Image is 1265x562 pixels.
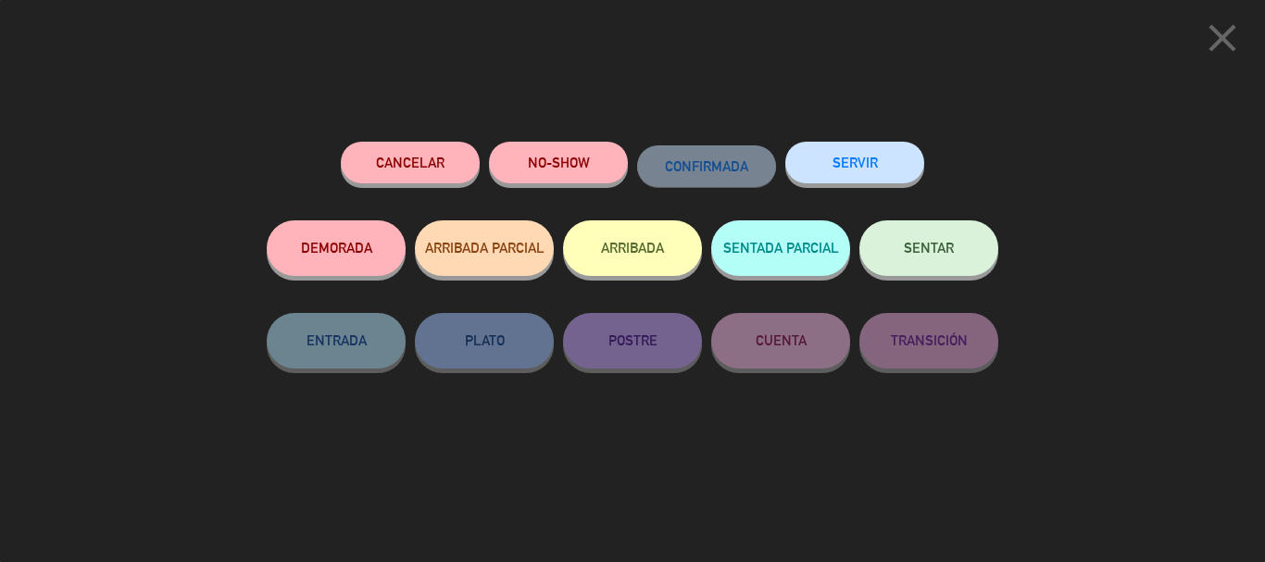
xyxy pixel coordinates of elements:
[904,240,954,256] span: SENTAR
[341,142,480,183] button: Cancelar
[785,142,924,183] button: SERVIR
[637,145,776,187] button: CONFIRMADA
[563,313,702,368] button: POSTRE
[665,158,748,174] span: CONFIRMADA
[563,220,702,276] button: ARRIBADA
[1194,14,1251,69] button: close
[267,313,406,368] button: ENTRADA
[415,220,554,276] button: ARRIBADA PARCIAL
[859,313,998,368] button: TRANSICIÓN
[1199,15,1246,61] i: close
[711,313,850,368] button: CUENTA
[415,313,554,368] button: PLATO
[859,220,998,276] button: SENTAR
[711,220,850,276] button: SENTADA PARCIAL
[489,142,628,183] button: NO-SHOW
[425,240,545,256] span: ARRIBADA PARCIAL
[267,220,406,276] button: DEMORADA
